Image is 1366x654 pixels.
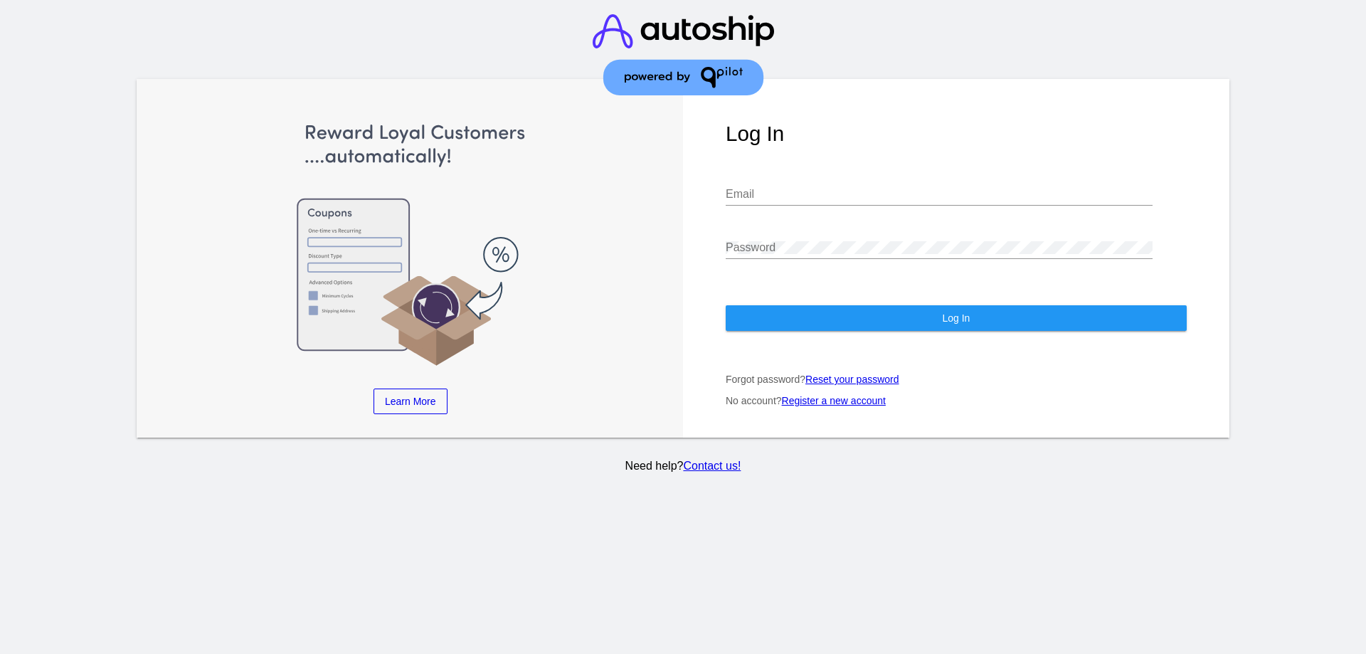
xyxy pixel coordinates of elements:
[134,460,1232,473] p: Need help?
[180,122,641,367] img: Apply Coupons Automatically to Scheduled Orders with QPilot
[726,305,1187,331] button: Log In
[805,374,899,385] a: Reset your password
[374,389,448,414] a: Learn More
[726,122,1187,146] h1: Log In
[385,396,436,407] span: Learn More
[726,395,1187,406] p: No account?
[726,374,1187,385] p: Forgot password?
[726,188,1153,201] input: Email
[942,312,970,324] span: Log In
[782,395,886,406] a: Register a new account
[683,460,741,472] a: Contact us!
